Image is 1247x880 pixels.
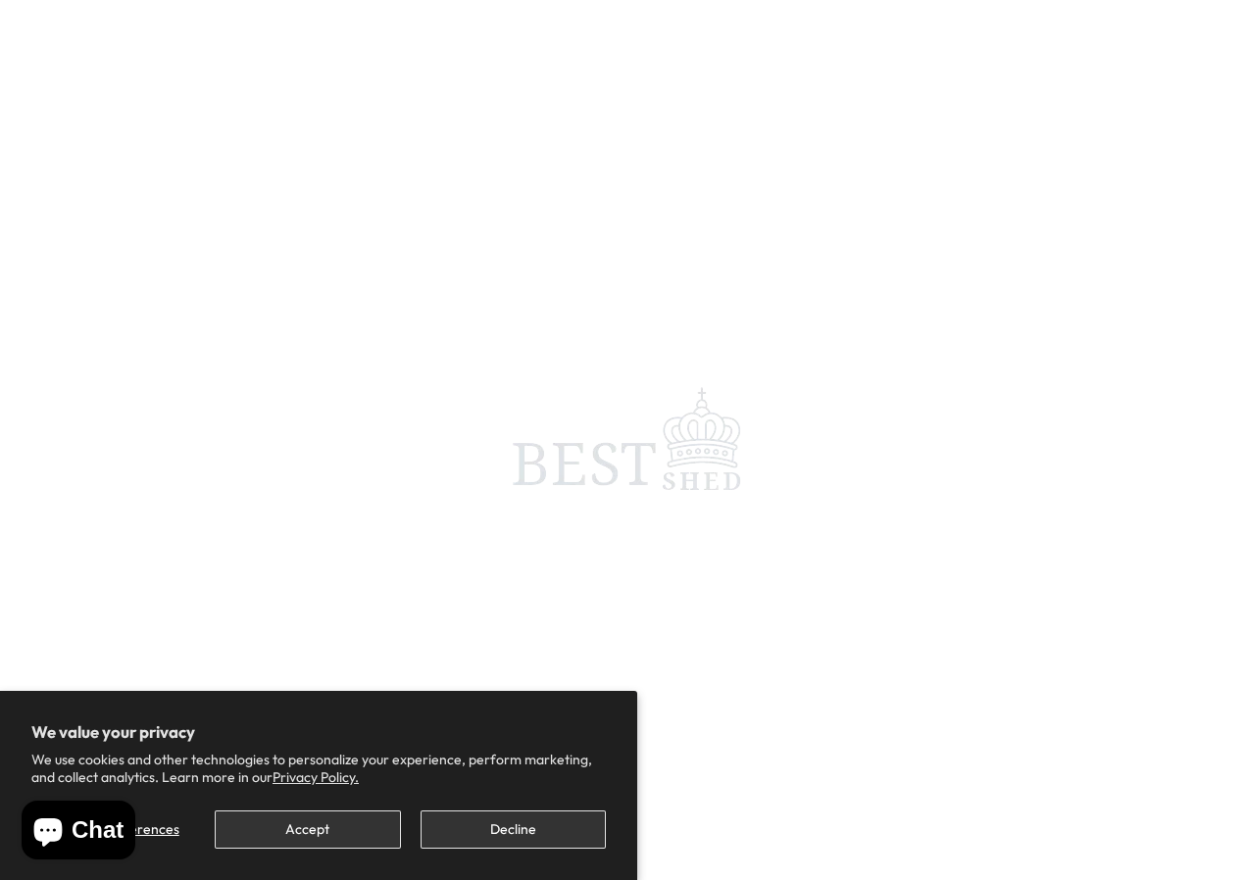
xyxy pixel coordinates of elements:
p: We use cookies and other technologies to personalize your experience, perform marketing, and coll... [31,751,606,786]
button: Accept [215,810,400,849]
h2: We value your privacy [31,722,606,742]
a: Privacy Policy. [273,768,359,786]
button: Decline [421,810,606,849]
inbox-online-store-chat: Shopify online store chat [16,801,141,864]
